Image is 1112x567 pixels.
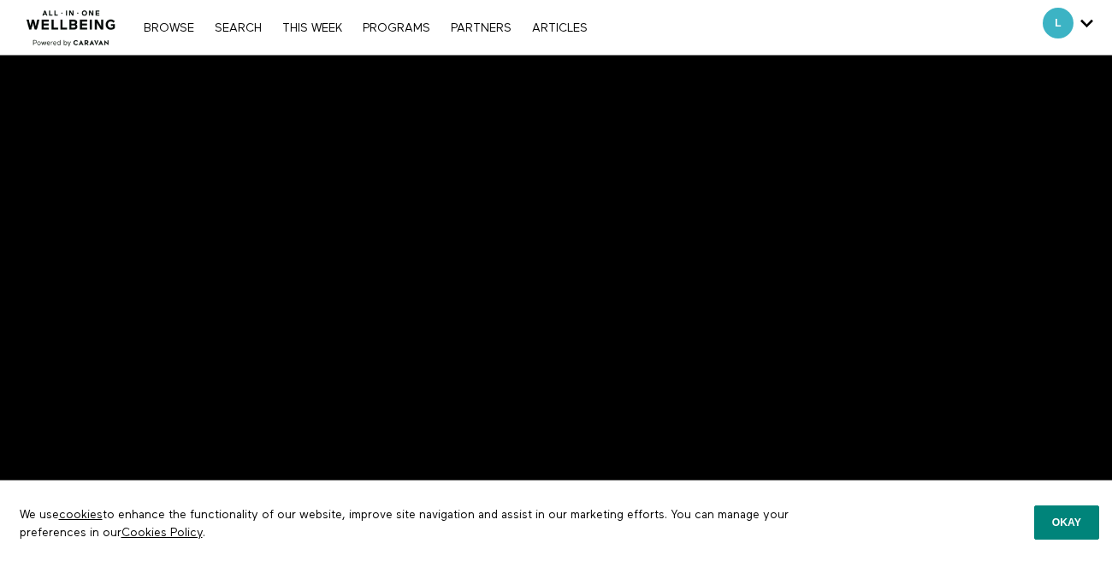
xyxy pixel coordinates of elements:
[1034,505,1099,540] button: Okay
[7,493,871,554] p: We use to enhance the functionality of our website, improve site navigation and assist in our mar...
[274,22,351,34] a: THIS WEEK
[354,22,439,34] a: PROGRAMS
[59,509,103,521] a: cookies
[135,22,203,34] a: Browse
[121,527,203,539] a: Cookies Policy
[135,19,595,36] nav: Primary
[206,22,270,34] a: Search
[523,22,596,34] a: ARTICLES
[442,22,520,34] a: PARTNERS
